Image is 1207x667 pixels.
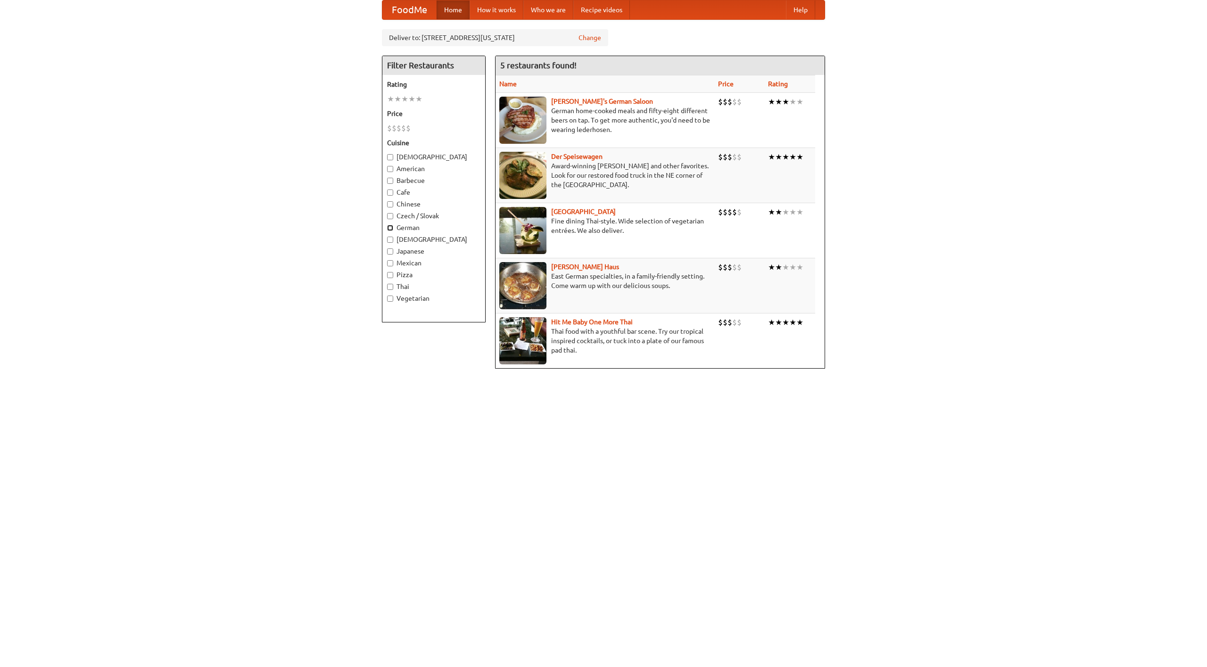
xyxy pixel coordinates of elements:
li: $ [723,97,728,107]
label: Czech / Slovak [387,211,480,221]
a: Der Speisewagen [551,153,603,160]
label: Mexican [387,258,480,268]
a: Change [579,33,601,42]
label: Barbecue [387,176,480,185]
label: [DEMOGRAPHIC_DATA] [387,235,480,244]
li: ★ [789,152,796,162]
li: ★ [782,262,789,272]
li: $ [397,123,401,133]
li: ★ [796,317,803,328]
input: [DEMOGRAPHIC_DATA] [387,237,393,243]
input: Pizza [387,272,393,278]
li: $ [728,207,732,217]
li: ★ [768,97,775,107]
li: $ [732,97,737,107]
li: ★ [775,262,782,272]
a: [GEOGRAPHIC_DATA] [551,208,616,215]
p: Thai food with a youthful bar scene. Try our tropical inspired cocktails, or tuck into a plate of... [499,327,711,355]
a: Price [718,80,734,88]
li: $ [732,262,737,272]
h5: Cuisine [387,138,480,148]
li: ★ [782,317,789,328]
li: $ [392,123,397,133]
li: ★ [775,317,782,328]
a: Rating [768,80,788,88]
a: Help [786,0,815,19]
li: ★ [394,94,401,104]
label: Chinese [387,199,480,209]
li: $ [728,97,732,107]
h5: Price [387,109,480,118]
li: $ [737,152,742,162]
div: Deliver to: [STREET_ADDRESS][US_STATE] [382,29,608,46]
input: Czech / Slovak [387,213,393,219]
label: Japanese [387,247,480,256]
input: German [387,225,393,231]
input: Cafe [387,189,393,196]
p: Award-winning [PERSON_NAME] and other favorites. Look for our restored food truck in the NE corne... [499,161,711,189]
li: $ [737,97,742,107]
li: ★ [768,262,775,272]
li: ★ [796,207,803,217]
label: American [387,164,480,173]
label: Thai [387,282,480,291]
img: satay.jpg [499,207,546,254]
li: $ [723,207,728,217]
li: $ [401,123,406,133]
li: $ [728,262,732,272]
li: $ [406,123,411,133]
li: ★ [415,94,422,104]
input: Mexican [387,260,393,266]
a: [PERSON_NAME]'s German Saloon [551,98,653,105]
input: Chinese [387,201,393,207]
li: $ [732,152,737,162]
li: ★ [789,207,796,217]
label: Pizza [387,270,480,280]
li: $ [718,152,723,162]
li: $ [732,317,737,328]
a: Who we are [523,0,573,19]
li: $ [737,262,742,272]
li: ★ [789,262,796,272]
img: babythai.jpg [499,317,546,364]
li: ★ [789,97,796,107]
label: Cafe [387,188,480,197]
a: How it works [470,0,523,19]
a: Name [499,80,517,88]
h4: Filter Restaurants [382,56,485,75]
label: [DEMOGRAPHIC_DATA] [387,152,480,162]
li: $ [737,207,742,217]
li: ★ [387,94,394,104]
li: $ [723,262,728,272]
li: ★ [782,97,789,107]
li: ★ [401,94,408,104]
li: ★ [796,262,803,272]
p: East German specialties, in a family-friendly setting. Come warm up with our delicious soups. [499,272,711,290]
li: $ [718,262,723,272]
li: ★ [775,152,782,162]
p: Fine dining Thai-style. Wide selection of vegetarian entrées. We also deliver. [499,216,711,235]
li: $ [728,152,732,162]
a: Recipe videos [573,0,630,19]
input: Thai [387,284,393,290]
li: ★ [796,152,803,162]
h5: Rating [387,80,480,89]
li: ★ [775,207,782,217]
li: ★ [789,317,796,328]
label: Vegetarian [387,294,480,303]
li: ★ [782,152,789,162]
img: kohlhaus.jpg [499,262,546,309]
li: $ [718,207,723,217]
label: German [387,223,480,232]
li: ★ [768,207,775,217]
input: [DEMOGRAPHIC_DATA] [387,154,393,160]
li: $ [732,207,737,217]
li: ★ [408,94,415,104]
ng-pluralize: 5 restaurants found! [500,61,577,70]
input: Japanese [387,248,393,255]
img: esthers.jpg [499,97,546,144]
li: ★ [782,207,789,217]
li: $ [723,317,728,328]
